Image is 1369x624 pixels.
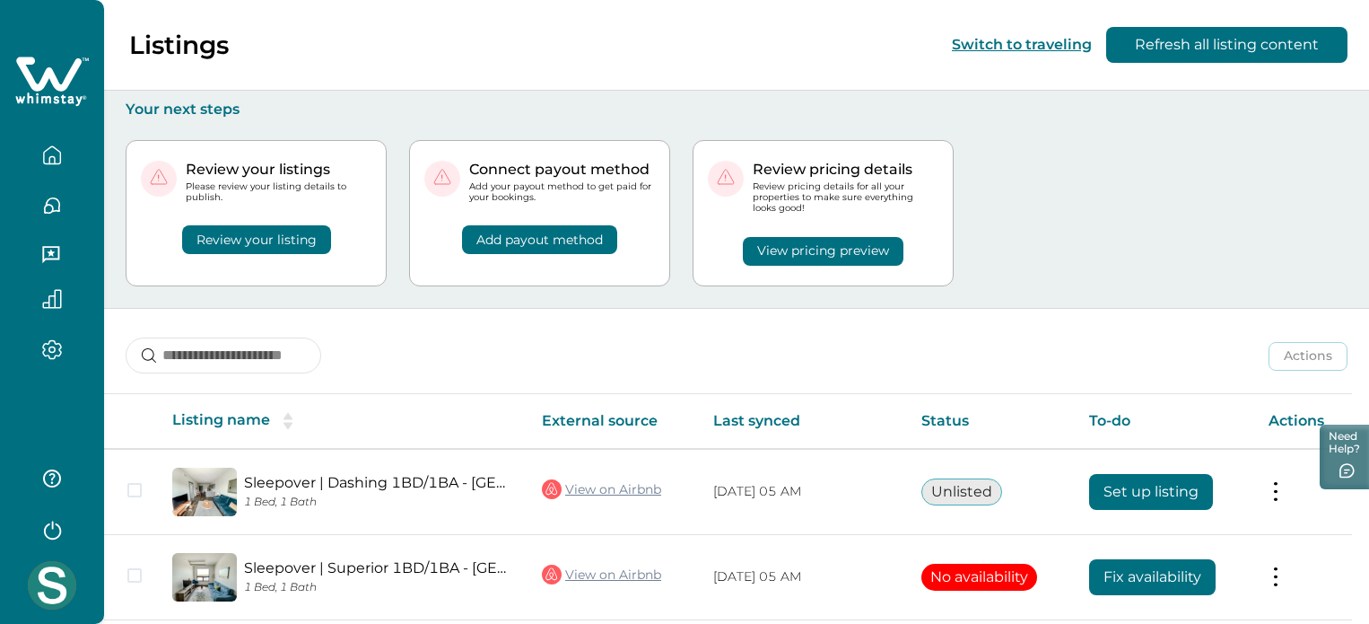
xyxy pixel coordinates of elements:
[542,478,661,501] a: View on Airbnb
[907,394,1075,449] th: Status
[528,394,699,449] th: External source
[952,36,1092,53] button: Switch to traveling
[182,225,331,254] button: Review your listing
[1089,559,1216,595] button: Fix availability
[743,237,903,266] button: View pricing preview
[244,581,513,594] p: 1 Bed, 1 Bath
[1075,394,1254,449] th: To-do
[753,161,938,179] p: Review pricing details
[713,483,893,501] p: [DATE] 05 AM
[186,181,371,203] p: Please review your listing details to publish.
[126,101,1347,119] p: Your next steps
[172,553,237,602] img: propertyImage_Sleepover | Superior 1BD/1BA - Des Moines
[462,225,617,254] button: Add payout method
[921,479,1002,505] button: Unlisted
[244,496,513,509] p: 1 Bed, 1 Bath
[270,412,306,430] button: sorting
[28,561,76,610] img: Whimstay Host
[1089,474,1213,510] button: Set up listing
[244,559,513,576] a: Sleepover | Superior 1BD/1BA - [GEOGRAPHIC_DATA]
[699,394,907,449] th: Last synced
[158,394,528,449] th: Listing name
[469,181,655,203] p: Add your payout method to get paid for your bookings.
[1269,342,1347,371] button: Actions
[713,568,893,586] p: [DATE] 05 AM
[244,474,513,491] a: Sleepover | Dashing 1BD/1BA - [GEOGRAPHIC_DATA]
[469,161,655,179] p: Connect payout method
[1254,394,1352,449] th: Actions
[1106,27,1347,63] button: Refresh all listing content
[172,468,237,516] img: propertyImage_Sleepover | Dashing 1BD/1BA - Des Moines
[129,30,229,60] p: Listings
[921,564,1037,591] button: No availability
[753,181,938,215] p: Review pricing details for all your properties to make sure everything looks good!
[186,161,371,179] p: Review your listings
[542,563,661,586] a: View on Airbnb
